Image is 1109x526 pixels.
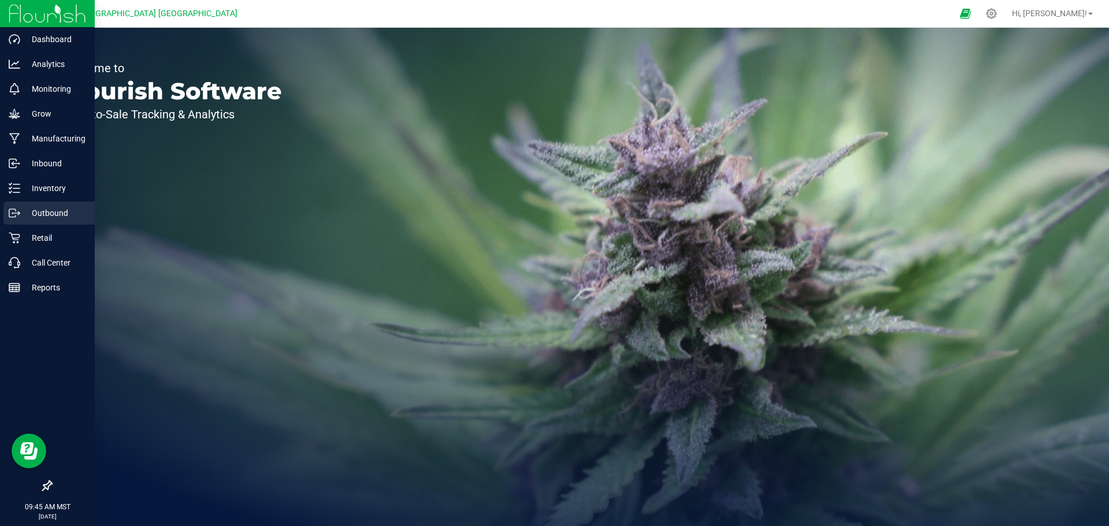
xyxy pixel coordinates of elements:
inline-svg: Monitoring [9,83,20,95]
inline-svg: Dashboard [9,33,20,45]
p: 09:45 AM MST [5,502,90,512]
p: Manufacturing [20,132,90,146]
p: Retail [20,231,90,245]
iframe: Resource center [12,434,46,468]
p: Welcome to [62,62,282,74]
inline-svg: Outbound [9,207,20,219]
p: Grow [20,107,90,121]
inline-svg: Grow [9,108,20,120]
p: Inventory [20,181,90,195]
p: Call Center [20,256,90,270]
inline-svg: Manufacturing [9,133,20,144]
p: Reports [20,281,90,294]
p: [DATE] [5,512,90,521]
span: Hi, [PERSON_NAME]! [1012,9,1087,18]
p: Analytics [20,57,90,71]
p: Dashboard [20,32,90,46]
inline-svg: Call Center [9,257,20,268]
span: [US_STATE][GEOGRAPHIC_DATA] [GEOGRAPHIC_DATA] [34,9,237,18]
inline-svg: Retail [9,232,20,244]
inline-svg: Inbound [9,158,20,169]
p: Seed-to-Sale Tracking & Analytics [62,109,282,120]
div: Manage settings [984,8,999,19]
inline-svg: Reports [9,282,20,293]
p: Inbound [20,156,90,170]
inline-svg: Inventory [9,182,20,194]
p: Monitoring [20,82,90,96]
inline-svg: Analytics [9,58,20,70]
span: Open Ecommerce Menu [952,2,978,25]
p: Outbound [20,206,90,220]
p: Flourish Software [62,80,282,103]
